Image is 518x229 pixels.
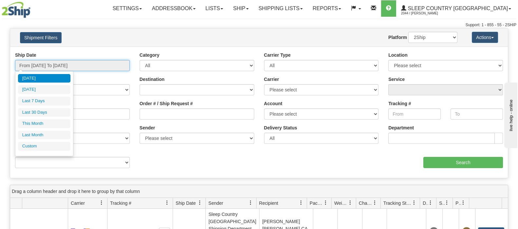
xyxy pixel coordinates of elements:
[201,0,228,17] a: Lists
[18,131,70,140] li: Last Month
[359,200,373,206] span: Charge
[147,0,201,17] a: Addressbook
[245,197,256,208] a: Sender filter column settings
[310,200,323,206] span: Packages
[441,197,452,208] a: Shipment Issues filter column settings
[194,197,205,208] a: Ship Date filter column settings
[254,0,308,17] a: Shipping lists
[264,124,297,131] label: Delivery Status
[110,200,131,206] span: Tracking #
[388,52,407,58] label: Location
[18,74,70,83] li: [DATE]
[503,81,517,148] iframe: chat widget
[439,200,445,206] span: Shipment Issues
[140,52,160,58] label: Category
[458,197,469,208] a: Pickup Status filter column settings
[5,6,61,10] div: live help - online
[383,200,412,206] span: Tracking Status
[2,2,30,18] img: logo2044.jpg
[425,197,436,208] a: Delivery Status filter column settings
[320,197,331,208] a: Packages filter column settings
[388,34,407,41] label: Platform
[345,197,356,208] a: Weight filter column settings
[15,52,36,58] label: Ship Date
[71,200,85,206] span: Carrier
[406,6,508,11] span: Sleep Country [GEOGRAPHIC_DATA]
[2,22,516,28] div: Support: 1 - 855 - 55 - 2SHIP
[308,0,346,17] a: Reports
[18,119,70,128] li: This Month
[264,52,291,58] label: Carrier Type
[228,0,253,17] a: Ship
[401,10,450,17] span: 2044 / [PERSON_NAME]
[107,0,147,17] a: Settings
[20,32,62,43] button: Shipment Filters
[369,197,380,208] a: Charge filter column settings
[162,197,173,208] a: Tracking # filter column settings
[140,124,155,131] label: Sender
[388,124,414,131] label: Department
[18,142,70,151] li: Custom
[18,97,70,105] li: Last 7 Days
[18,108,70,117] li: Last 30 Days
[455,200,461,206] span: Pickup Status
[208,200,223,206] span: Sender
[396,0,516,17] a: Sleep Country [GEOGRAPHIC_DATA] 2044 / [PERSON_NAME]
[472,32,498,43] button: Actions
[388,76,405,83] label: Service
[388,100,411,107] label: Tracking #
[334,200,348,206] span: Weight
[296,197,307,208] a: Recipient filter column settings
[423,200,428,206] span: Delivery Status
[176,200,196,206] span: Ship Date
[10,185,508,198] div: grid grouping header
[259,200,278,206] span: Recipient
[423,157,503,168] input: Search
[96,197,107,208] a: Carrier filter column settings
[140,76,164,83] label: Destination
[264,100,282,107] label: Account
[264,76,279,83] label: Carrier
[451,108,503,120] input: To
[18,85,70,94] li: [DATE]
[140,100,193,107] label: Order # / Ship Request #
[409,197,420,208] a: Tracking Status filter column settings
[388,108,441,120] input: From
